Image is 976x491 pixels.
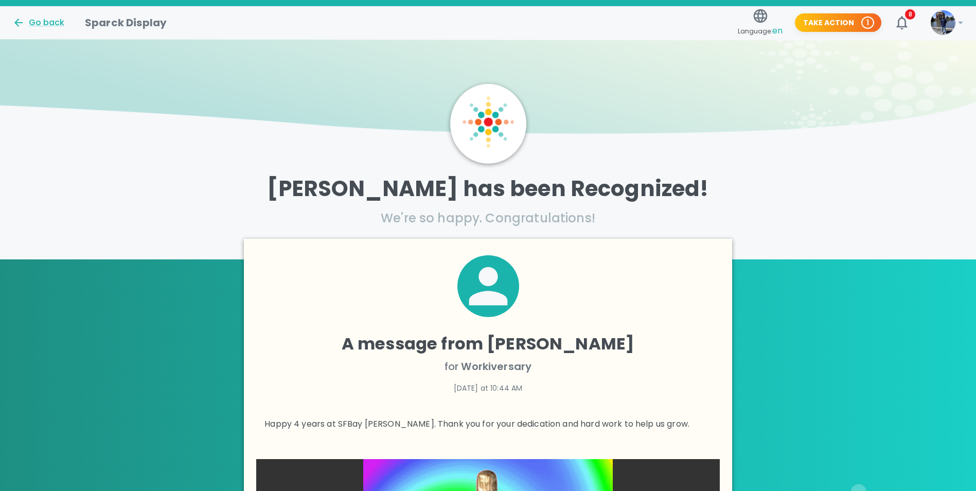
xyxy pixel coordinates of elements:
[931,10,955,35] img: Picture of Wasi
[772,25,783,37] span: en
[463,96,514,148] img: Sparck logo
[866,17,869,28] p: 1
[734,5,787,41] button: Language:en
[264,418,712,430] p: Happy 4 years at SFBay [PERSON_NAME]. Thank you for your dedication and hard work to help us grow.
[12,16,64,29] button: Go back
[85,14,167,31] h1: Sparck Display
[461,359,531,374] span: Workiversary
[738,24,783,38] span: Language:
[890,10,914,35] button: 8
[264,383,712,393] p: [DATE] at 10:44 AM
[264,358,712,375] p: for
[795,13,881,32] button: Take Action 1
[264,334,712,354] h4: A message from [PERSON_NAME]
[905,9,915,20] span: 8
